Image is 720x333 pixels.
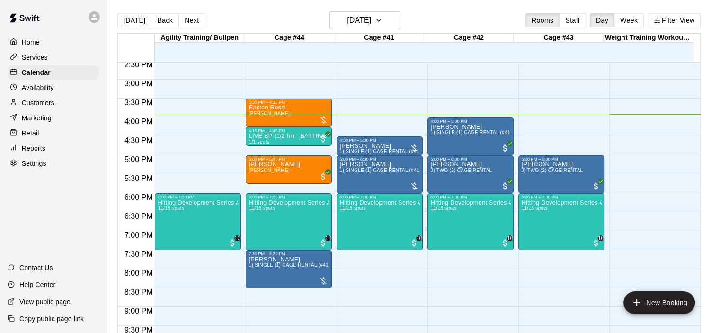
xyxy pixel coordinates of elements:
[337,193,423,250] div: 6:00 PM – 7:30 PM: Hitting Development Series #4
[525,13,560,27] button: Rooms
[234,235,240,241] span: 10
[339,195,420,199] div: 6:00 PM – 7:30 PM
[427,155,514,193] div: 5:00 PM – 6:00 PM: Will Robinson
[249,111,290,116] span: [PERSON_NAME]
[22,37,40,47] p: Home
[158,195,238,199] div: 6:00 PM – 7:30 PM
[521,168,583,173] span: 3) TWO (2) CAGE RENTAL
[590,13,614,27] button: Day
[319,134,328,144] span: All customers have paid
[8,65,99,80] a: Calendar
[122,136,155,144] span: 4:30 PM
[430,157,511,162] div: 5:00 PM – 6:00 PM
[334,34,424,43] div: Cage #41
[319,238,328,248] span: 10 / 11 customers have paid
[623,291,695,314] button: add
[416,235,422,241] span: 10
[8,35,99,49] a: Home
[246,99,332,127] div: 3:30 PM – 4:15 PM: Kevin Keller
[122,212,155,220] span: 6:30 PM
[518,155,604,193] div: 5:00 PM – 6:00 PM: Will Robinson
[155,193,241,250] div: 6:00 PM – 7:30 PM: Hitting Development Series #4
[249,100,329,105] div: 3:30 PM – 4:15 PM
[249,157,329,162] div: 5:00 PM – 5:45 PM
[518,193,604,250] div: 6:00 PM – 7:30 PM: Hitting Development Series #4
[122,193,155,201] span: 6:00 PM
[339,149,441,154] span: 1) SINGLE (1) CAGE RENTAL (#41,#42,#43)
[614,13,644,27] button: Week
[158,206,184,211] span: 11/15 spots filled
[500,181,510,191] span: All customers have paid
[648,13,701,27] button: Filter View
[339,168,441,173] span: 1) SINGLE (1) CAGE RENTAL (#41,#42,#43)
[122,250,155,258] span: 7:30 PM
[122,80,155,88] span: 3:00 PM
[22,83,54,92] p: Availability
[122,174,155,182] span: 5:30 PM
[22,113,52,123] p: Marketing
[122,117,155,126] span: 4:00 PM
[246,127,332,146] div: 4:15 PM – 4:45 PM: LIVE BP (1/2 hr) - BATTING PRACTICE
[8,50,99,64] a: Services
[117,13,151,27] button: [DATE]
[8,81,99,95] a: Availability
[228,238,237,248] span: 10 / 11 customers have paid
[249,206,275,211] span: 11/15 spots filled
[246,250,332,288] div: 7:30 PM – 8:30 PM: 1) SINGLE (1) CAGE RENTAL (#41,#42,#43)
[8,126,99,140] div: Retail
[325,235,331,241] span: 10
[347,14,371,27] h6: [DATE]
[604,34,693,43] div: Weight Training Workout Area
[22,53,48,62] p: Services
[8,141,99,155] a: Reports
[430,195,511,199] div: 6:00 PM – 7:30 PM
[178,13,205,27] button: Next
[249,252,329,256] div: 7:30 PM – 8:30 PM
[427,193,514,250] div: 6:00 PM – 7:30 PM: Hitting Development Series #4
[249,168,290,173] span: [PERSON_NAME]
[19,314,84,324] p: Copy public page link
[500,144,510,153] span: All customers have paid
[559,13,586,27] button: Staff
[22,159,46,168] p: Settings
[8,156,99,171] a: Settings
[319,172,328,181] span: All customers have paid
[249,128,329,133] div: 4:15 PM – 4:45 PM
[122,155,155,163] span: 5:00 PM
[155,34,245,43] div: Agility Training/ Bullpen
[249,195,329,199] div: 6:00 PM – 7:30 PM
[151,13,179,27] button: Back
[19,297,71,306] p: View public page
[430,168,492,173] span: 3) TWO (2) CAGE RENTAL
[339,157,420,162] div: 5:00 PM – 6:00 PM
[591,238,601,248] span: 10 / 11 customers have paid
[122,231,155,239] span: 7:00 PM
[507,235,513,241] span: 10
[122,288,155,296] span: 8:30 PM
[337,136,423,155] div: 4:30 PM – 5:00 PM: Olivia Sanchez
[339,138,420,143] div: 4:30 PM – 5:00 PM
[8,111,99,125] a: Marketing
[122,61,155,69] span: 2:30 PM
[339,206,365,211] span: 11/15 spots filled
[244,34,334,43] div: Cage #44
[22,68,51,77] p: Calendar
[22,128,39,138] p: Retail
[8,96,99,110] a: Customers
[122,307,155,315] span: 9:00 PM
[409,238,419,248] span: 10 / 11 customers have paid
[521,157,602,162] div: 5:00 PM – 6:00 PM
[19,263,53,272] p: Contact Us
[329,11,400,29] button: [DATE]
[430,119,511,124] div: 4:00 PM – 5:00 PM
[598,235,604,241] span: 10
[514,34,604,43] div: Cage #43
